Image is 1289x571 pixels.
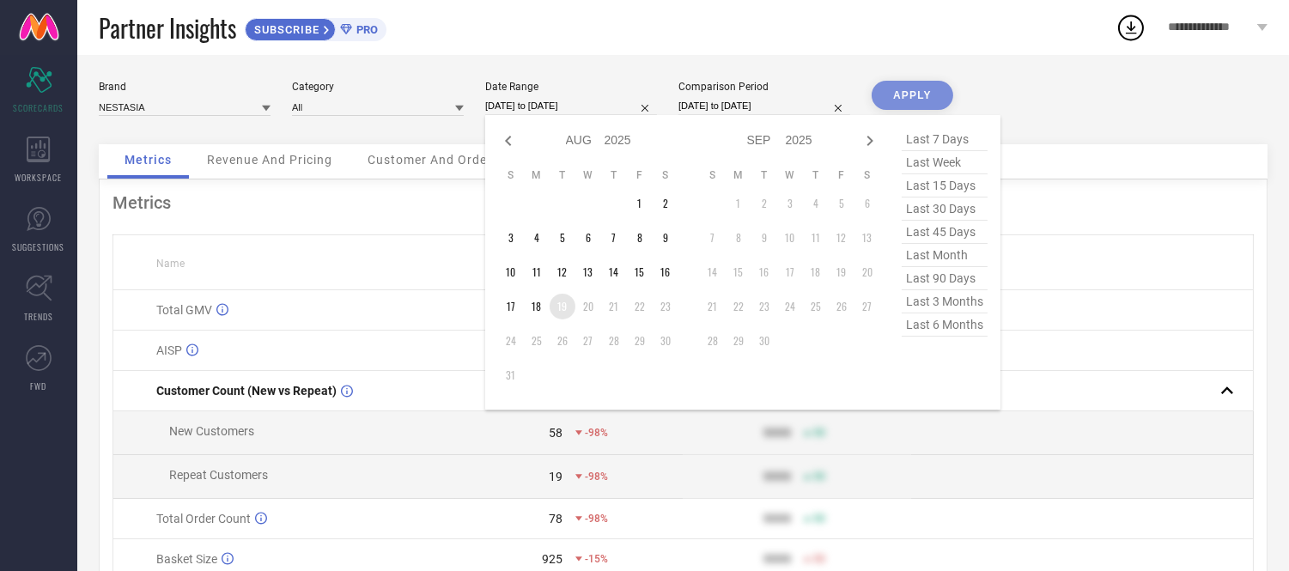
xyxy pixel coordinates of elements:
td: Wed Sep 03 2025 [777,191,803,216]
a: SUBSCRIBEPRO [245,14,386,41]
td: Tue Sep 16 2025 [751,259,777,285]
td: Mon Aug 25 2025 [524,328,550,354]
td: Fri Aug 15 2025 [627,259,653,285]
span: PRO [352,23,378,36]
th: Saturday [854,168,880,182]
td: Sat Aug 02 2025 [653,191,678,216]
td: Fri Sep 12 2025 [829,225,854,251]
td: Tue Sep 30 2025 [751,328,777,354]
span: last 6 months [902,313,988,337]
td: Tue Aug 19 2025 [550,294,575,319]
td: Sun Aug 24 2025 [498,328,524,354]
td: Sat Aug 16 2025 [653,259,678,285]
span: Basket Size [156,552,217,566]
td: Mon Aug 04 2025 [524,225,550,251]
span: last week [902,151,988,174]
th: Tuesday [751,168,777,182]
th: Sunday [498,168,524,182]
td: Wed Aug 13 2025 [575,259,601,285]
td: Mon Sep 22 2025 [726,294,751,319]
span: Repeat Customers [169,468,268,482]
div: Previous month [498,131,519,151]
td: Tue Sep 02 2025 [751,191,777,216]
th: Wednesday [777,168,803,182]
td: Wed Sep 24 2025 [777,294,803,319]
span: Total GMV [156,303,212,317]
div: Open download list [1116,12,1146,43]
span: Customer Count (New vs Repeat) [156,384,337,398]
td: Fri Aug 08 2025 [627,225,653,251]
td: Tue Aug 26 2025 [550,328,575,354]
div: Brand [99,81,271,93]
span: SCORECARDS [14,101,64,114]
div: Comparison Period [678,81,850,93]
td: Sat Sep 13 2025 [854,225,880,251]
td: Wed Aug 27 2025 [575,328,601,354]
td: Sun Aug 10 2025 [498,259,524,285]
th: Thursday [803,168,829,182]
td: Sat Sep 20 2025 [854,259,880,285]
td: Sat Sep 27 2025 [854,294,880,319]
td: Fri Sep 26 2025 [829,294,854,319]
td: Tue Aug 05 2025 [550,225,575,251]
td: Wed Aug 20 2025 [575,294,601,319]
td: Thu Sep 25 2025 [803,294,829,319]
td: Tue Aug 12 2025 [550,259,575,285]
span: last 7 days [902,128,988,151]
th: Monday [524,168,550,182]
th: Tuesday [550,168,575,182]
td: Sun Sep 28 2025 [700,328,726,354]
div: Category [292,81,464,93]
td: Sat Sep 06 2025 [854,191,880,216]
span: last 90 days [902,267,988,290]
td: Tue Sep 23 2025 [751,294,777,319]
span: 50 [813,471,825,483]
td: Thu Sep 18 2025 [803,259,829,285]
span: Partner Insights [99,10,236,46]
td: Sat Aug 23 2025 [653,294,678,319]
span: Customer And Orders [368,153,499,167]
th: Saturday [653,168,678,182]
div: 925 [542,552,562,566]
div: 19 [549,470,562,483]
input: Select date range [485,97,657,115]
div: 9999 [763,512,791,525]
td: Fri Aug 22 2025 [627,294,653,319]
div: Date Range [485,81,657,93]
td: Sun Aug 17 2025 [498,294,524,319]
td: Fri Sep 19 2025 [829,259,854,285]
td: Sun Sep 21 2025 [700,294,726,319]
td: Mon Sep 29 2025 [726,328,751,354]
th: Thursday [601,168,627,182]
span: SUBSCRIBE [246,23,324,36]
span: last 15 days [902,174,988,197]
td: Mon Aug 18 2025 [524,294,550,319]
td: Wed Sep 10 2025 [777,225,803,251]
td: Sat Aug 09 2025 [653,225,678,251]
span: Name [156,258,185,270]
td: Mon Sep 01 2025 [726,191,751,216]
td: Sun Sep 07 2025 [700,225,726,251]
td: Thu Aug 07 2025 [601,225,627,251]
td: Thu Sep 11 2025 [803,225,829,251]
td: Wed Sep 17 2025 [777,259,803,285]
td: Fri Aug 29 2025 [627,328,653,354]
td: Sun Aug 03 2025 [498,225,524,251]
td: Sun Aug 31 2025 [498,362,524,388]
td: Thu Aug 28 2025 [601,328,627,354]
td: Tue Sep 09 2025 [751,225,777,251]
span: last month [902,244,988,267]
th: Friday [829,168,854,182]
div: 9999 [763,426,791,440]
div: Metrics [112,192,1254,213]
td: Thu Aug 21 2025 [601,294,627,319]
td: Mon Sep 08 2025 [726,225,751,251]
th: Sunday [700,168,726,182]
td: Sun Sep 14 2025 [700,259,726,285]
th: Friday [627,168,653,182]
div: 9999 [763,552,791,566]
div: 9999 [763,470,791,483]
div: 58 [549,426,562,440]
th: Monday [726,168,751,182]
span: last 45 days [902,221,988,244]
